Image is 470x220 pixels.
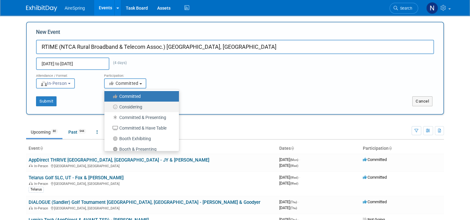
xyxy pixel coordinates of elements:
button: In-Person [36,78,75,89]
label: Committed & Presenting [107,113,173,121]
span: AireSpring [65,6,85,11]
img: In-Person Event [29,206,33,209]
span: - [299,175,300,180]
img: Natalie Pyron [426,2,438,14]
label: Committed & Have Table [107,124,173,132]
input: Start Date - End Date [36,57,109,70]
span: (Wed) [290,164,298,167]
span: - [298,199,299,204]
th: Participation [360,143,444,154]
div: [GEOGRAPHIC_DATA], [GEOGRAPHIC_DATA] [29,163,274,168]
div: Telarus [29,187,44,192]
span: [DATE] [279,157,300,162]
a: AppDirect THRIVE [GEOGRAPHIC_DATA], [GEOGRAPHIC_DATA] - JY & [PERSON_NAME] [29,157,209,163]
a: Telarus Golf SLC, UT - Fox & [PERSON_NAME] [29,175,124,181]
span: In-Person [40,81,67,86]
span: (4 days) [109,61,127,65]
a: Sort by Participation Type [389,146,392,151]
img: In-Person Event [29,182,33,185]
span: (Mon) [290,158,298,162]
span: [DATE] [279,181,298,186]
label: Booth Exhibiting [107,135,173,143]
button: Submit [36,96,57,106]
th: Dates [277,143,360,154]
span: In-Person [34,206,50,210]
span: [DATE] [279,205,297,210]
input: Name of Trade Show / Conference [36,40,434,54]
label: Committed [107,92,173,100]
a: Sort by Start Date [291,146,294,151]
span: (Wed) [290,182,298,185]
span: Committed [363,157,387,162]
a: DiALOGUE (Sandler) Golf Tournament [GEOGRAPHIC_DATA], [GEOGRAPHIC_DATA] - [PERSON_NAME] & Goodyer [29,199,260,205]
span: Search [398,6,412,11]
label: New Event [36,29,60,38]
a: Sort by Event Name [40,146,43,151]
span: Committed [363,199,387,204]
span: [DATE] [279,163,298,168]
div: [GEOGRAPHIC_DATA], [GEOGRAPHIC_DATA] [29,205,274,210]
span: In-Person [34,182,50,186]
span: (Wed) [290,176,298,179]
label: Booth & Presenting [107,145,173,153]
label: Considering [107,103,173,111]
button: Cancel [412,96,432,106]
span: - [299,157,300,162]
img: In-Person Event [29,164,33,167]
div: [GEOGRAPHIC_DATA], [GEOGRAPHIC_DATA] [29,181,274,186]
a: Past944 [64,126,91,138]
span: [DATE] [279,175,300,180]
span: In-Person [34,164,50,168]
button: Committed [104,78,146,89]
span: Committed [108,81,139,86]
span: (Thu) [290,206,297,210]
span: Committed [363,175,387,180]
img: ExhibitDay [26,5,57,11]
div: Attendance / Format: [36,70,95,78]
th: Event [26,143,277,154]
span: [DATE] [279,199,299,204]
span: 944 [78,129,86,134]
a: Upcoming80 [26,126,62,138]
span: (Thu) [290,200,297,204]
a: Search [390,3,418,14]
span: 80 [51,129,58,134]
div: Participation: [104,70,163,78]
